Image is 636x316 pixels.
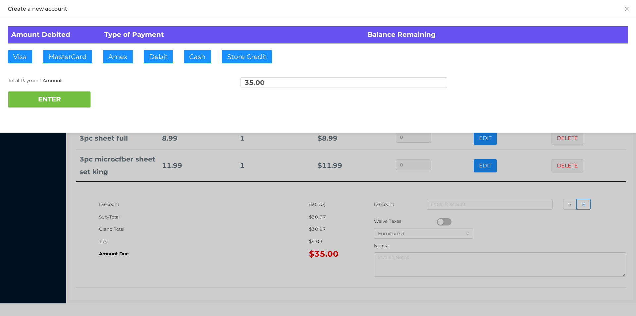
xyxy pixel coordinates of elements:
button: Store Credit [222,50,272,63]
button: Amex [103,50,133,63]
button: Visa [8,50,32,63]
th: Balance Remaining [364,26,628,43]
th: Type of Payment [101,26,365,43]
button: MasterCard [43,50,92,63]
div: Create a new account [8,5,628,13]
button: Debit [144,50,173,63]
div: Total Payment Amount: [8,77,215,84]
i: icon: close [624,6,629,12]
button: Cash [184,50,211,63]
button: ENTER [8,91,91,108]
th: Amount Debited [8,26,101,43]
